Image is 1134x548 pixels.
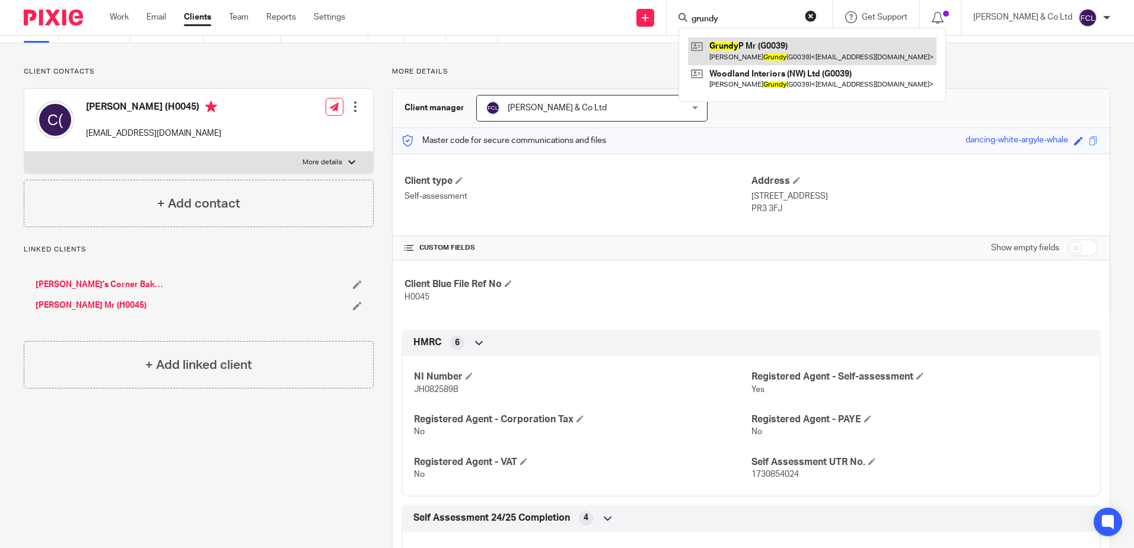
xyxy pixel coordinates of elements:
p: Master code for secure communications and files [402,135,606,146]
span: JH082589B [414,385,458,394]
h4: + Add linked client [145,356,252,374]
a: Reports [266,11,296,23]
span: H0045 [404,293,429,301]
input: Search [690,14,797,25]
h4: Registered Agent - VAT [414,456,751,469]
p: [PERSON_NAME] & Co Ltd [973,11,1072,23]
span: 1730854024 [751,470,799,479]
a: Work [110,11,129,23]
p: PR3 3FJ [751,203,1098,215]
a: Team [229,11,249,23]
p: More details [392,67,1110,77]
h4: Registered Agent - Self-assessment [751,371,1088,383]
a: [PERSON_NAME]'s Corner Bakery Ltd - (H0045) [36,279,166,291]
p: [EMAIL_ADDRESS][DOMAIN_NAME] [86,128,221,139]
a: Settings [314,11,345,23]
span: No [751,428,762,436]
h4: Client Blue File Ref No [404,278,751,291]
label: Show empty fields [991,242,1059,254]
h4: + Add contact [157,195,240,213]
div: dancing-white-argyle-whale [966,134,1068,148]
h4: Address [751,175,1098,187]
h4: Client type [404,175,751,187]
img: svg%3E [36,101,74,139]
a: [PERSON_NAME] Mr (H0045) [36,300,146,311]
span: Yes [751,385,765,394]
span: [PERSON_NAME] & Co Ltd [508,104,607,112]
img: Pixie [24,9,83,26]
h4: CUSTOM FIELDS [404,243,751,253]
i: Primary [205,101,217,113]
span: 4 [584,512,588,524]
h4: NI Number [414,371,751,383]
span: HMRC [413,336,441,349]
span: Self Assessment 24/25 Completion [413,512,570,524]
span: 6 [455,337,460,349]
button: Clear [805,10,817,22]
h4: [PERSON_NAME] (H0045) [86,101,221,116]
h4: Registered Agent - Corporation Tax [414,413,751,426]
h3: Client manager [404,102,464,114]
span: No [414,428,425,436]
span: No [414,470,425,479]
p: More details [302,158,342,167]
h4: Registered Agent - PAYE [751,413,1088,426]
p: Linked clients [24,245,374,254]
img: svg%3E [1078,8,1097,27]
img: svg%3E [486,101,500,115]
p: [STREET_ADDRESS] [751,190,1098,202]
p: Self-assessment [404,190,751,202]
a: Email [146,11,166,23]
span: Get Support [862,13,907,21]
p: Client contacts [24,67,374,77]
a: Clients [184,11,211,23]
h4: Self Assessment UTR No. [751,456,1088,469]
